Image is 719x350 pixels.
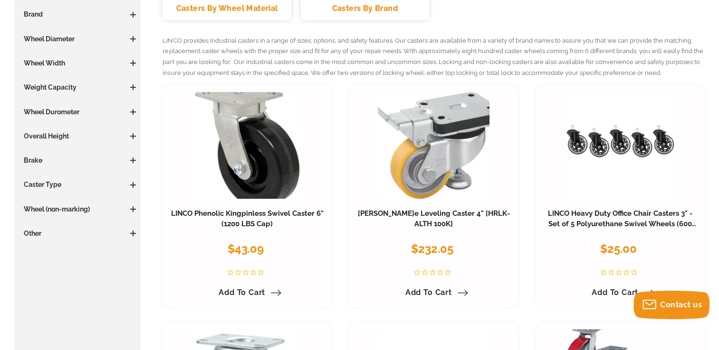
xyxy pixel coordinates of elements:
a: Add to Cart [586,285,654,301]
a: LINCO Heavy Duty Office Chair Casters 3" - Set of 5 Polyurethane Swivel Wheels (600 LBS Cap Combi... [548,209,696,239]
h3: Caster Type [19,180,136,189]
h3: Other [19,229,136,238]
h3: Brake [19,156,136,165]
span: Add to Cart [219,288,265,297]
span: $43.09 [228,242,264,256]
a: LINCO Phenolic Kingpinless Swivel Caster 6" (1200 LBS Cap) [171,209,324,228]
span: $25.00 [600,242,637,256]
h3: Wheel (non-marking) [19,204,136,214]
h3: Wheel Diameter [19,34,136,44]
p: LINCO provides industrial casters in a range of sizes, options, and safety features. Our casters ... [163,36,705,79]
h3: Wheel Durometer [19,107,136,117]
span: Add to Cart [405,288,452,297]
span: Add to Cart [592,288,638,297]
a: Add to Cart [213,285,281,301]
h3: Wheel Width [19,58,136,68]
button: Contact us [633,291,709,319]
a: Add to Cart [400,285,468,301]
span: $232.05 [411,242,453,256]
h3: Brand [19,9,136,19]
a: [PERSON_NAME]e Leveling Caster 4" [HRLK-ALTH 100K] [358,209,510,228]
span: Contact us [660,300,702,309]
h3: Overall Height [19,131,136,141]
h3: Weight Capacity [19,83,136,92]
